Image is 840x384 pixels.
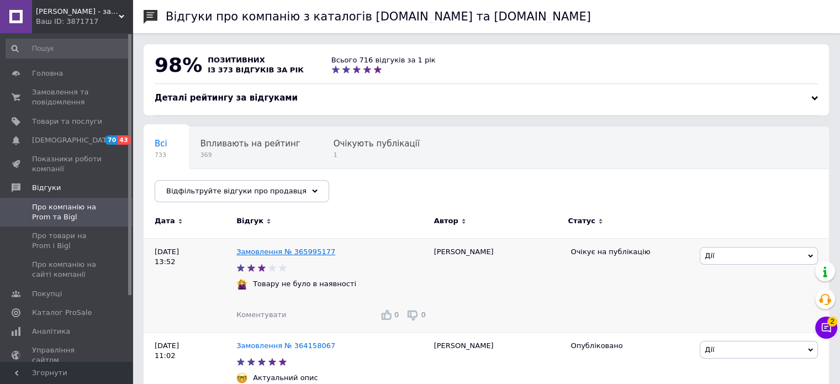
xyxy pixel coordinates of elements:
[155,54,202,76] span: 98%
[705,345,714,354] span: Дії
[421,311,425,319] span: 0
[144,238,236,332] div: [DATE] 13:52
[105,135,118,145] span: 70
[32,260,102,280] span: Про компанію на сайті компанії
[32,231,102,251] span: Про товари на Prom і Bigl
[200,151,300,159] span: 369
[155,151,167,159] span: 733
[208,66,304,74] span: із 373 відгуків за рік
[236,278,247,290] img: :woman-gesturing-no:
[155,181,267,191] span: Опубліковані без комен...
[155,139,167,149] span: Всі
[568,216,595,226] span: Статус
[155,216,175,226] span: Дата
[6,39,130,59] input: Пошук
[331,55,436,65] div: Всього 716 відгуків за 1 рік
[32,289,62,299] span: Покупці
[236,311,286,319] span: Коментувати
[155,92,818,104] div: Деталі рейтингу за відгуками
[166,187,307,195] span: Відфільтруйте відгуки про продавця
[250,373,321,383] div: Актуальний опис
[334,151,420,159] span: 1
[434,216,458,226] span: Автор
[144,169,289,211] div: Опубліковані без коментаря
[236,248,335,256] a: Замовлення № 365995177
[208,56,265,64] span: позитивних
[236,341,335,350] a: Замовлення № 364158067
[118,135,130,145] span: 43
[32,327,70,336] span: Аналітика
[429,238,566,332] div: [PERSON_NAME]
[236,310,286,320] div: Коментувати
[705,251,714,260] span: Дії
[815,317,837,339] button: Чат з покупцем2
[200,139,300,149] span: Впливають на рейтинг
[570,341,691,351] div: Опубліковано
[32,183,61,193] span: Відгуки
[32,345,102,365] span: Управління сайтом
[32,308,92,318] span: Каталог ProSale
[32,154,102,174] span: Показники роботи компанії
[394,311,399,319] span: 0
[32,87,102,107] span: Замовлення та повідомлення
[36,7,119,17] span: Rick - запчастини та аксесуари до побутової техніки.
[32,117,102,127] span: Товари та послуги
[166,10,591,23] h1: Відгуки про компанію з каталогів [DOMAIN_NAME] та [DOMAIN_NAME]
[570,247,691,257] div: Очікує на публікацію
[32,202,102,222] span: Про компанію на Prom та Bigl
[236,216,263,226] span: Відгук
[155,93,298,103] span: Деталі рейтингу за відгуками
[827,317,837,327] span: 2
[32,135,114,145] span: [DEMOGRAPHIC_DATA]
[32,69,63,78] span: Головна
[36,17,133,27] div: Ваш ID: 3871717
[236,372,247,383] img: :nerd_face:
[334,139,420,149] span: Очікують публікації
[250,279,359,289] div: Товару не було в наявності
